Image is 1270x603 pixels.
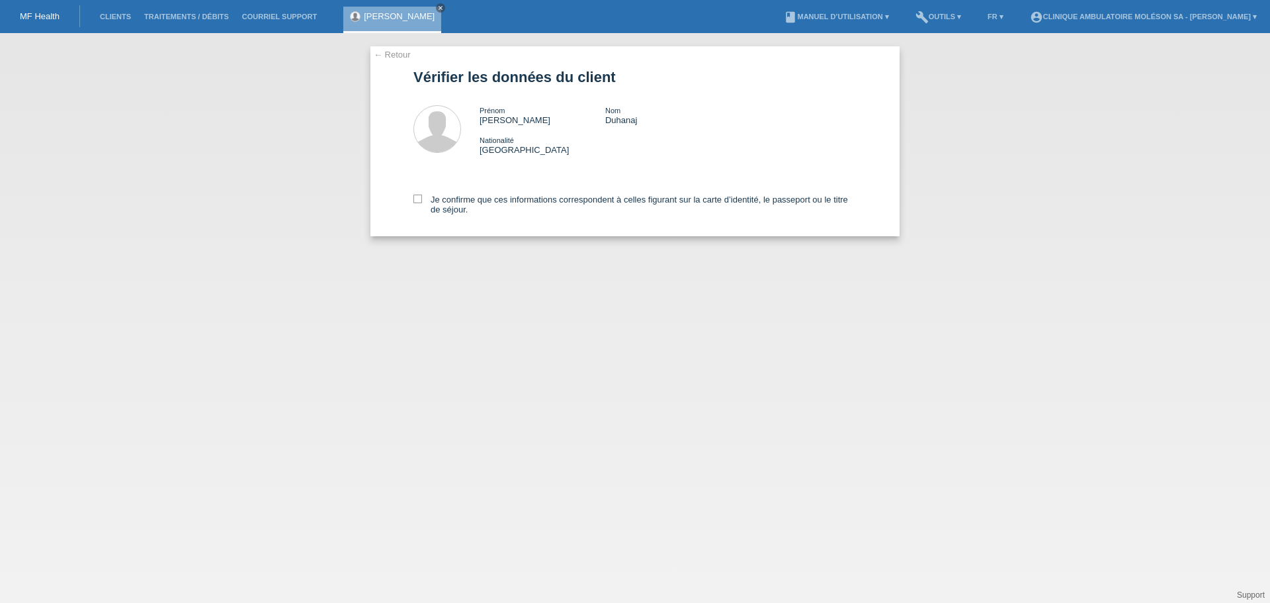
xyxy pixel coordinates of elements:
a: Clients [93,13,138,21]
div: [GEOGRAPHIC_DATA] [480,135,605,155]
a: close [436,3,445,13]
a: Traitements / débits [138,13,235,21]
a: ← Retour [374,50,411,60]
a: buildOutils ▾ [909,13,968,21]
a: Courriel Support [235,13,323,21]
div: Duhanaj [605,105,731,125]
h1: Vérifier les données du client [413,69,857,85]
a: bookManuel d’utilisation ▾ [777,13,895,21]
i: account_circle [1030,11,1043,24]
i: book [784,11,797,24]
span: Nom [605,107,620,115]
span: Nationalité [480,136,514,144]
div: [PERSON_NAME] [480,105,605,125]
a: Support [1237,590,1265,600]
a: account_circleClinique ambulatoire Moléson SA - [PERSON_NAME] ▾ [1023,13,1263,21]
a: [PERSON_NAME] [364,11,435,21]
a: MF Health [20,11,60,21]
span: Prénom [480,107,505,115]
i: close [437,5,444,11]
label: Je confirme que ces informations correspondent à celles figurant sur la carte d’identité, le pass... [413,195,857,214]
i: build [915,11,929,24]
a: FR ▾ [981,13,1010,21]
